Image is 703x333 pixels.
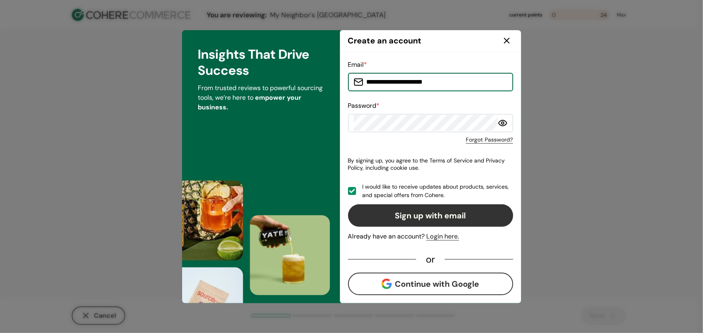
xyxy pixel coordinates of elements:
label: Password [348,101,380,110]
button: Continue with Google [348,273,513,295]
div: or [416,256,445,263]
p: By signing up, you agree to the Terms of Service and Privacy Policy, including cookie use. [348,154,513,175]
h3: Insights That Drive Success [198,46,324,78]
span: empower your business. [198,93,302,111]
span: I would like to receive updates about products, services, and special offers from Cohere. [363,183,513,199]
a: Forgot Password? [466,136,513,144]
p: From trusted reviews to powerful sourcing tools, we’re here to [198,83,324,112]
h2: Create an account [348,35,422,47]
div: Already have an account? [348,232,513,241]
button: Sign up with email [348,204,513,227]
div: Login here. [427,232,459,241]
label: Email [348,60,367,69]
